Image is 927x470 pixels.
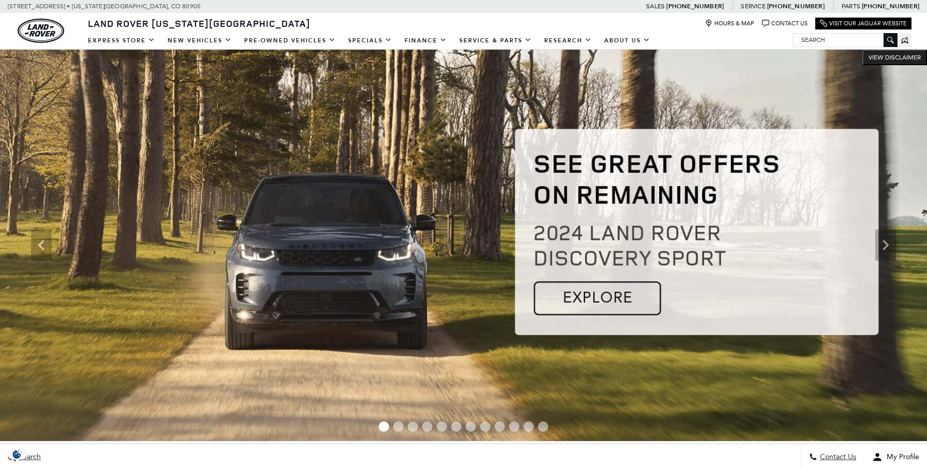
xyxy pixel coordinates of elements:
[762,20,808,27] a: Contact Us
[453,32,538,50] a: Service & Parts
[82,17,317,29] a: Land Rover [US_STATE][GEOGRAPHIC_DATA]
[767,2,825,10] a: [PHONE_NUMBER]
[705,20,754,27] a: Hours & Map
[18,19,64,43] a: land-rover
[238,32,342,50] a: Pre-Owned Vehicles
[408,421,418,432] span: Go to slide 3
[480,421,490,432] span: Go to slide 8
[817,453,856,462] span: Contact Us
[869,53,921,62] span: VIEW DISCLAIMER
[161,32,238,50] a: New Vehicles
[88,17,310,29] span: Land Rover [US_STATE][GEOGRAPHIC_DATA]
[875,230,896,261] div: Next
[82,32,656,50] nav: Main Navigation
[820,20,907,27] a: Visit Our Jaguar Website
[422,421,432,432] span: Go to slide 4
[18,19,64,43] img: Land Rover
[398,32,453,50] a: Finance
[598,32,656,50] a: About Us
[495,421,505,432] span: Go to slide 9
[393,421,403,432] span: Go to slide 2
[379,421,389,432] span: Go to slide 1
[862,2,919,10] a: [PHONE_NUMBER]
[437,421,447,432] span: Go to slide 5
[342,32,398,50] a: Specials
[31,230,52,261] div: Previous
[5,449,29,460] img: Opt-Out Icon
[538,421,548,432] span: Go to slide 12
[538,32,598,50] a: Research
[741,3,765,10] span: Service
[666,2,724,10] a: [PHONE_NUMBER]
[466,421,476,432] span: Go to slide 7
[883,453,919,462] span: My Profile
[862,50,927,65] button: VIEW DISCLAIMER
[451,421,461,432] span: Go to slide 6
[864,444,927,470] button: Open user profile menu
[82,32,161,50] a: EXPRESS STORE
[8,3,201,10] a: [STREET_ADDRESS] • [US_STATE][GEOGRAPHIC_DATA], CO 80905
[509,421,519,432] span: Go to slide 10
[842,3,860,10] span: Parts
[794,34,897,46] input: Search
[646,3,665,10] span: Sales
[524,421,534,432] span: Go to slide 11
[5,449,29,460] section: Click to Open Cookie Consent Modal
